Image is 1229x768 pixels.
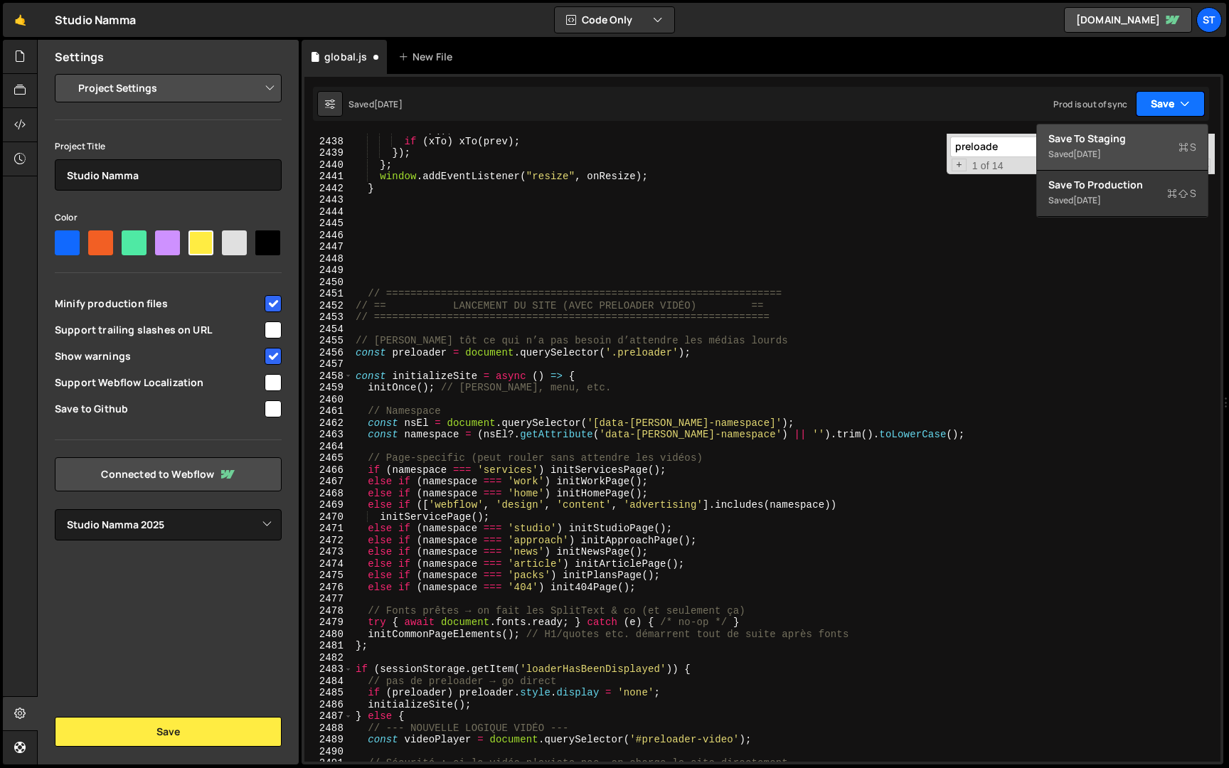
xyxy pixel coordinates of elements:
div: 2486 [304,699,353,711]
div: 2466 [304,464,353,476]
div: [DATE] [1073,148,1101,160]
label: Project Title [55,139,105,154]
label: Color [55,210,78,225]
span: Save to Github [55,402,262,416]
div: 2457 [304,358,353,370]
div: 2473 [304,546,353,558]
div: 2462 [304,417,353,430]
span: S [1167,186,1196,201]
span: Minify production files [55,297,262,311]
div: 2453 [304,311,353,324]
div: Studio Namma [55,11,136,28]
div: 2445 [304,218,353,230]
input: Project name [55,159,282,191]
div: 2480 [304,629,353,641]
div: 2481 [304,640,353,652]
div: New File [398,50,458,64]
button: Save [1136,91,1205,117]
div: Saved [349,98,403,110]
div: 2439 [304,147,353,159]
span: Support Webflow Localization [55,375,262,390]
div: 2460 [304,394,353,406]
span: S [1179,140,1196,154]
div: 2459 [304,382,353,394]
div: 2470 [304,511,353,523]
div: 2441 [304,171,353,183]
div: 2465 [304,452,353,464]
div: Saved [1048,192,1196,209]
div: Prod is out of sync [1053,98,1127,110]
div: 2468 [304,488,353,500]
div: 2464 [304,441,353,453]
div: 2474 [304,558,353,570]
div: 2450 [304,277,353,289]
div: 2469 [304,499,353,511]
div: 2483 [304,663,353,676]
div: 2488 [304,722,353,735]
div: 2461 [304,405,353,417]
div: 2442 [304,183,353,195]
div: 2479 [304,617,353,629]
div: 2446 [304,230,353,242]
div: 2456 [304,347,353,359]
div: 2477 [304,593,353,605]
button: Save to ProductionS Saved[DATE] [1037,171,1208,217]
div: Save to Production [1048,178,1196,192]
a: [DOMAIN_NAME] [1064,7,1192,33]
span: 1 of 14 [967,160,1009,172]
div: 2455 [304,335,353,347]
div: 2472 [304,535,353,547]
div: Save to Staging [1048,132,1196,146]
div: global.js [324,50,367,64]
div: 2443 [304,194,353,206]
h2: Settings [55,49,104,65]
button: Code Only [555,7,674,33]
a: Connected to Webflow [55,457,282,491]
div: 2487 [304,710,353,722]
div: 2482 [304,652,353,664]
a: St [1196,7,1222,33]
div: 2478 [304,605,353,617]
div: 2440 [304,159,353,171]
div: 2490 [304,746,353,758]
div: [DATE] [374,98,403,110]
div: 2449 [304,265,353,277]
div: 2475 [304,570,353,582]
div: 2484 [304,676,353,688]
a: 🤙 [3,3,38,37]
button: Save [55,717,282,747]
div: 2452 [304,300,353,312]
input: Search for [950,137,1129,157]
div: 2448 [304,253,353,265]
div: 2454 [304,324,353,336]
div: 2438 [304,136,353,148]
div: 2451 [304,288,353,300]
div: 2471 [304,523,353,535]
div: 2447 [304,241,353,253]
div: 2463 [304,429,353,441]
button: Save to StagingS Saved[DATE] [1037,124,1208,171]
div: Saved [1048,146,1196,163]
span: Show warnings [55,349,262,363]
div: 2485 [304,687,353,699]
div: 2458 [304,370,353,383]
div: [DATE] [1073,194,1101,206]
span: Toggle Replace mode [952,159,967,172]
div: 2489 [304,734,353,746]
div: 2467 [304,476,353,488]
div: 2444 [304,206,353,218]
span: Support trailing slashes on URL [55,323,262,337]
div: 2476 [304,582,353,594]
